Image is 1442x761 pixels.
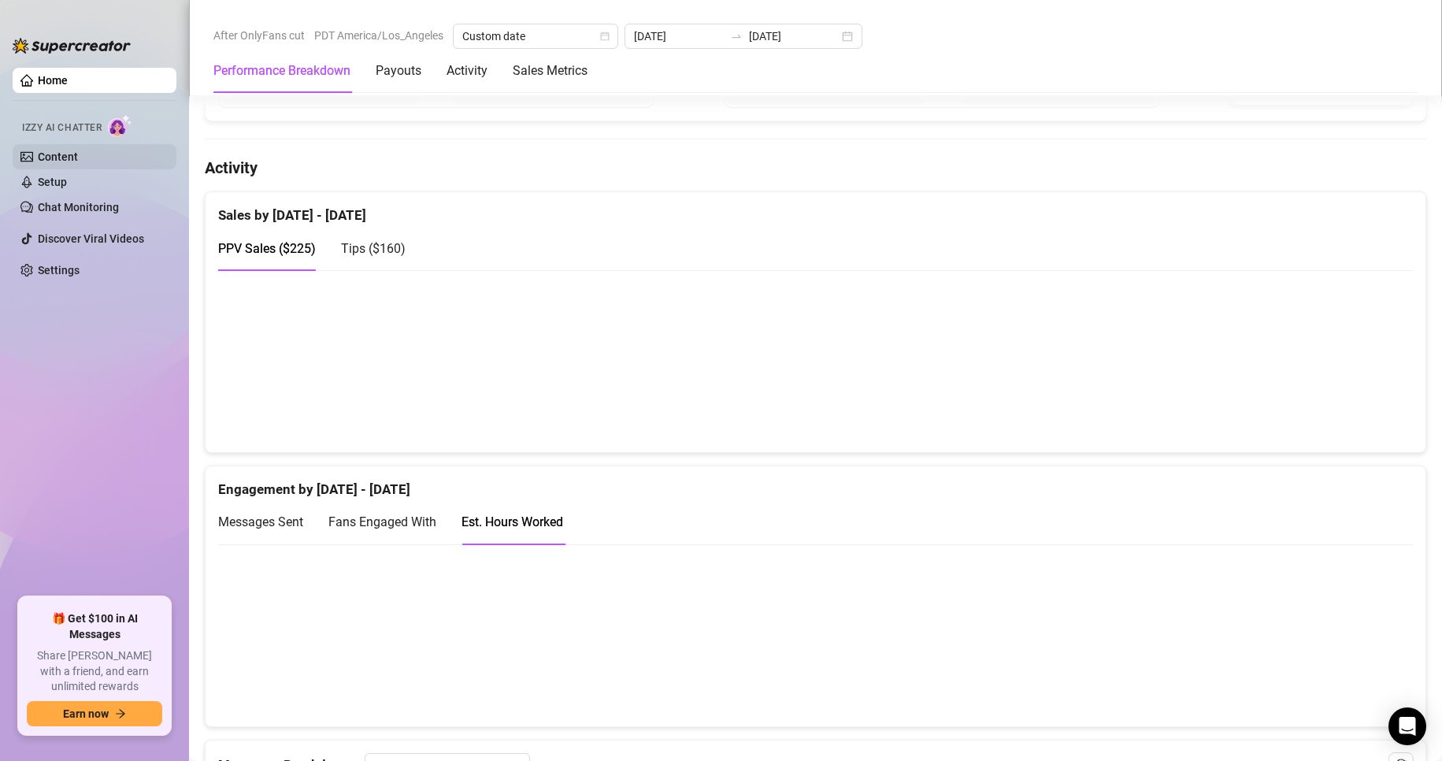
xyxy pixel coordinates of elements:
span: arrow-right [115,708,126,719]
span: PDT America/Los_Angeles [314,24,443,47]
span: Izzy AI Chatter [22,121,102,135]
span: Tips ( $160 ) [341,241,406,256]
button: Earn nowarrow-right [27,701,162,726]
div: Engagement by [DATE] - [DATE] [218,466,1413,500]
span: After OnlyFans cut [213,24,305,47]
img: AI Chatter [108,114,132,137]
a: Chat Monitoring [38,201,119,213]
div: Sales Metrics [513,61,588,80]
span: Messages Sent [218,514,303,529]
span: 🎁 Get $100 in AI Messages [27,611,162,642]
span: to [730,30,743,43]
div: Activity [447,61,487,80]
h4: Activity [205,157,1426,179]
img: logo-BBDzfeDw.svg [13,38,131,54]
a: Settings [38,264,80,277]
div: Payouts [376,61,421,80]
span: calendar [600,32,610,41]
a: Content [38,150,78,163]
div: Performance Breakdown [213,61,350,80]
span: Custom date [462,24,609,48]
span: PPV Sales ( $225 ) [218,241,316,256]
span: Earn now [63,707,109,720]
a: Home [38,74,68,87]
div: Sales by [DATE] - [DATE] [218,192,1413,226]
span: Share [PERSON_NAME] with a friend, and earn unlimited rewards [27,648,162,695]
span: swap-right [730,30,743,43]
input: End date [749,28,839,45]
a: Setup [38,176,67,188]
div: Open Intercom Messenger [1388,707,1426,745]
a: Discover Viral Videos [38,232,144,245]
div: Est. Hours Worked [462,512,563,532]
span: Fans Engaged With [328,514,436,529]
input: Start date [634,28,724,45]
